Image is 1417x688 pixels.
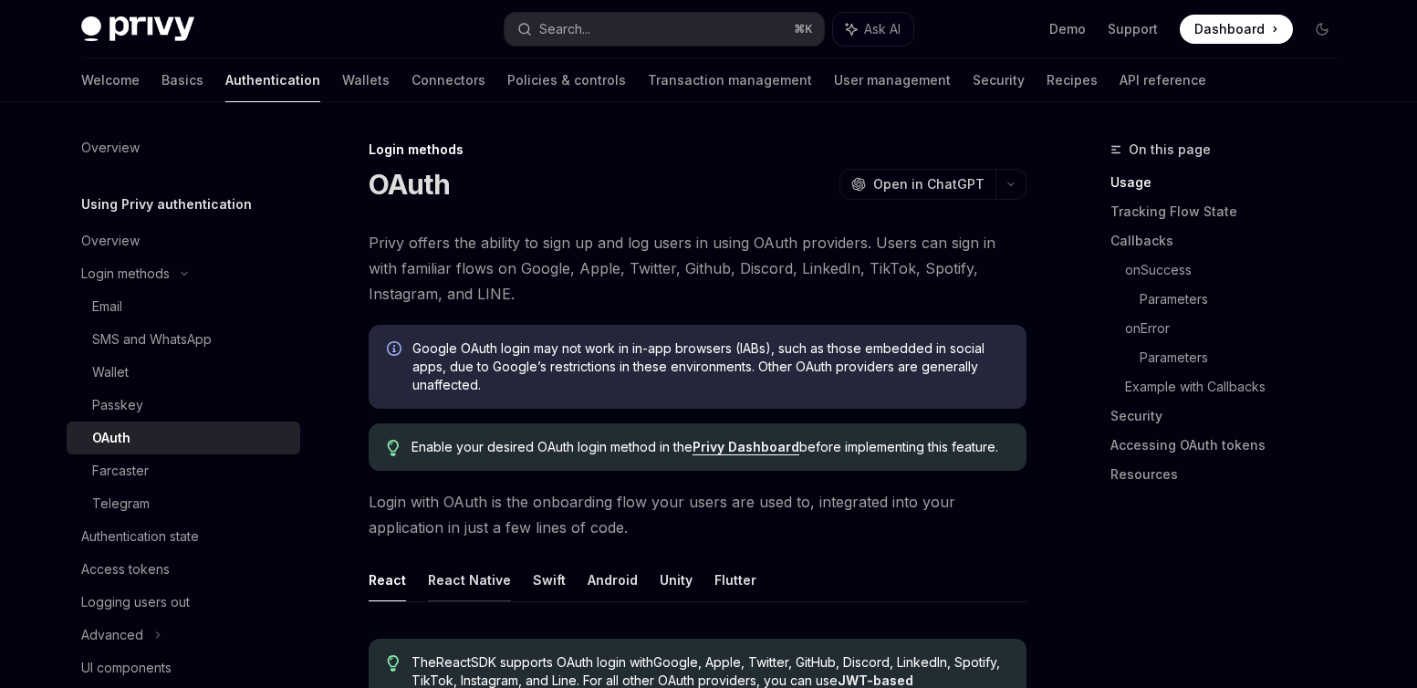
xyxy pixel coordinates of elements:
div: Logging users out [81,591,190,613]
a: Example with Callbacks [1125,372,1351,401]
span: Privy offers the ability to sign up and log users in using OAuth providers. Users can sign in wit... [369,230,1026,307]
a: Privy Dashboard [693,439,799,455]
div: Farcaster [92,460,149,482]
div: Search... [539,18,590,40]
button: Flutter [714,558,756,601]
a: SMS and WhatsApp [67,323,300,356]
a: Parameters [1140,285,1351,314]
div: Email [92,296,122,318]
a: Connectors [412,58,485,102]
div: Login methods [369,141,1026,159]
a: OAuth [67,422,300,454]
a: Parameters [1140,343,1351,372]
a: Recipes [1047,58,1098,102]
a: Authentication [225,58,320,102]
svg: Tip [387,440,400,456]
a: Usage [1110,168,1351,197]
a: Access tokens [67,553,300,586]
span: ⌘ K [794,22,813,36]
span: Google OAuth login may not work in in-app browsers (IABs), such as those embedded in social apps,... [412,339,1008,394]
a: Demo [1049,20,1086,38]
a: Email [67,290,300,323]
button: React [369,558,406,601]
div: OAuth [92,427,130,449]
span: On this page [1129,139,1211,161]
div: Authentication state [81,526,199,547]
a: Callbacks [1110,226,1351,255]
a: Security [973,58,1025,102]
a: Dashboard [1180,15,1293,44]
a: Farcaster [67,454,300,487]
button: Swift [533,558,566,601]
a: onSuccess [1125,255,1351,285]
a: Transaction management [648,58,812,102]
h1: OAuth [369,168,450,201]
a: Tracking Flow State [1110,197,1351,226]
div: Telegram [92,493,150,515]
button: Android [588,558,638,601]
button: Unity [660,558,693,601]
a: Passkey [67,389,300,422]
button: Ask AI [833,13,913,46]
div: Login methods [81,263,170,285]
button: Toggle dark mode [1308,15,1337,44]
span: Ask AI [864,20,901,38]
a: Overview [67,131,300,164]
div: Overview [81,230,140,252]
a: Policies & controls [507,58,626,102]
h5: Using Privy authentication [81,193,252,215]
div: SMS and WhatsApp [92,328,212,350]
span: Enable your desired OAuth login method in the before implementing this feature. [412,438,1007,456]
div: Access tokens [81,558,170,580]
button: React Native [428,558,511,601]
svg: Info [387,341,405,360]
div: Overview [81,137,140,159]
span: Dashboard [1194,20,1265,38]
div: Advanced [81,624,143,646]
div: Wallet [92,361,129,383]
button: Open in ChatGPT [839,169,995,200]
img: dark logo [81,16,194,42]
svg: Tip [387,655,400,672]
a: Basics [161,58,203,102]
div: UI components [81,657,172,679]
a: Welcome [81,58,140,102]
a: User management [834,58,951,102]
a: Logging users out [67,586,300,619]
a: UI components [67,652,300,684]
a: Accessing OAuth tokens [1110,431,1351,460]
a: API reference [1120,58,1206,102]
a: Security [1110,401,1351,431]
button: Search...⌘K [505,13,824,46]
a: onError [1125,314,1351,343]
a: Telegram [67,487,300,520]
a: Support [1108,20,1158,38]
span: Login with OAuth is the onboarding flow your users are used to, integrated into your application ... [369,489,1026,540]
a: Wallets [342,58,390,102]
a: Wallet [67,356,300,389]
span: Open in ChatGPT [873,175,985,193]
div: Passkey [92,394,143,416]
a: Resources [1110,460,1351,489]
a: Overview [67,224,300,257]
a: Authentication state [67,520,300,553]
